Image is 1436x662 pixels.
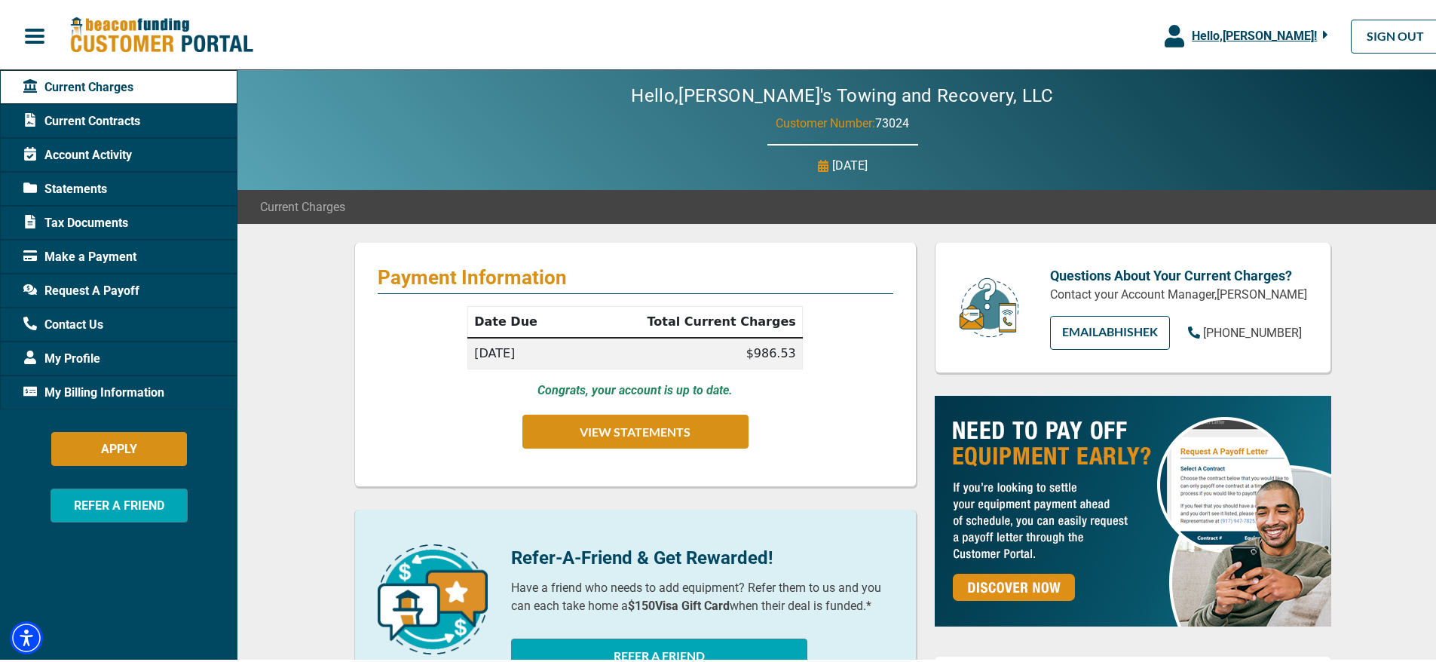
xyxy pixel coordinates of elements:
[1050,314,1170,348] a: EMAILAbhishek
[23,110,140,128] span: Current Contracts
[378,263,893,287] p: Payment Information
[69,14,253,53] img: Beacon Funding Customer Portal Logo
[23,246,136,264] span: Make a Payment
[875,114,909,128] span: 73024
[23,76,133,94] span: Current Charges
[955,274,1023,337] img: customer-service.png
[23,144,132,162] span: Account Activity
[51,430,187,464] button: APPLY
[935,394,1331,624] img: payoff-ad-px.jpg
[23,280,139,298] span: Request A Payoff
[586,83,1099,105] h2: Hello, [PERSON_NAME]'s Towing and Recovery, LLC
[378,542,488,652] img: refer-a-friend-icon.png
[522,412,749,446] button: VIEW STATEMENTS
[23,348,100,366] span: My Profile
[23,314,103,332] span: Contact Us
[1192,26,1317,41] span: Hello, [PERSON_NAME] !
[574,305,802,336] th: Total Current Charges
[1188,322,1302,340] a: [PHONE_NUMBER]
[776,114,875,128] span: Customer Number:
[574,336,802,367] td: $986.53
[511,577,893,613] p: Have a friend who needs to add equipment? Refer them to us and you can each take home a when thei...
[23,178,107,196] span: Statements
[1203,323,1302,338] span: [PHONE_NUMBER]
[10,619,43,652] div: Accessibility Menu
[51,486,188,520] button: REFER A FRIEND
[628,596,730,611] b: $150 Visa Gift Card
[23,382,164,400] span: My Billing Information
[468,336,575,367] td: [DATE]
[511,542,893,569] p: Refer-A-Friend & Get Rewarded!
[468,305,575,336] th: Date Due
[260,196,345,214] span: Current Charges
[537,379,733,397] p: Congrats, your account is up to date.
[1050,283,1308,302] p: Contact your Account Manager, [PERSON_NAME]
[23,212,128,230] span: Tax Documents
[832,155,868,173] p: [DATE]
[1050,263,1308,283] p: Questions About Your Current Charges?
